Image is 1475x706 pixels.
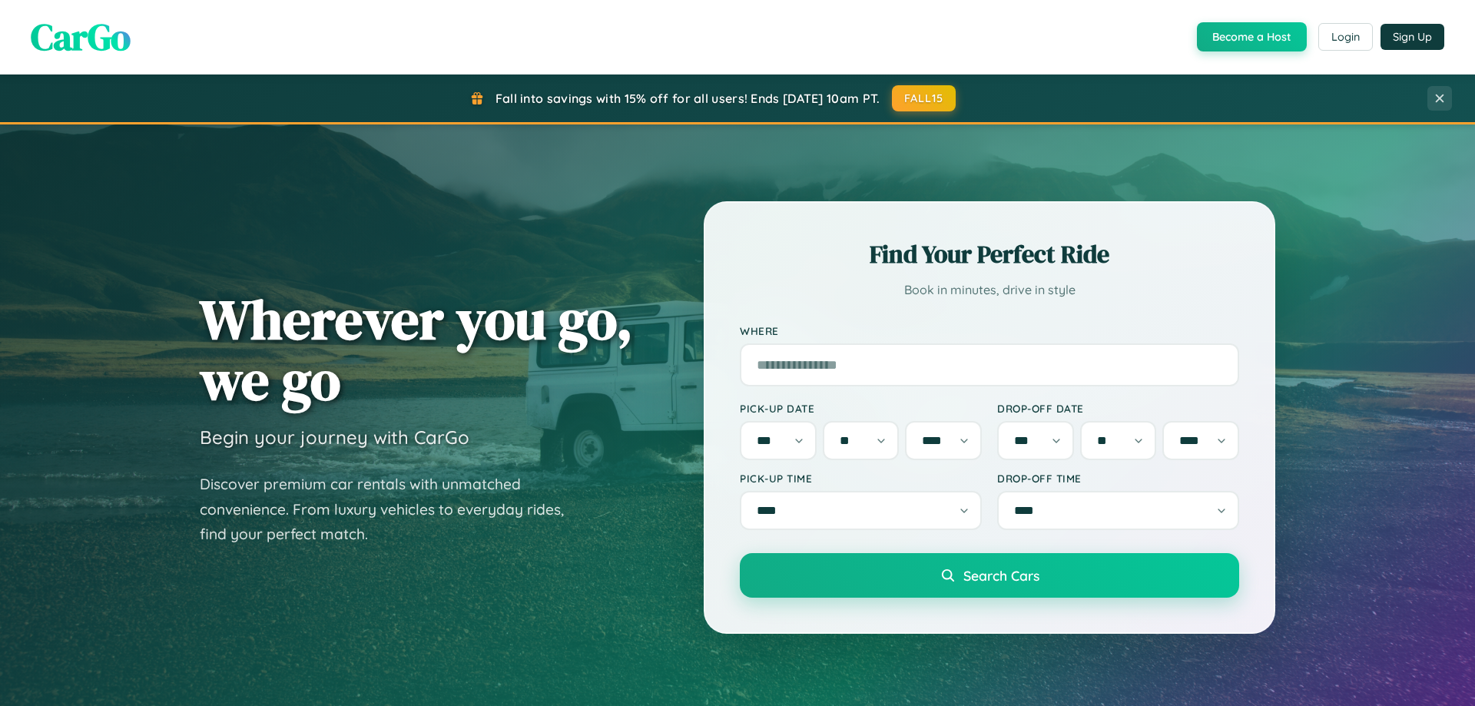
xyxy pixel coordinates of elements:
p: Discover premium car rentals with unmatched convenience. From luxury vehicles to everyday rides, ... [200,472,584,547]
label: Pick-up Time [740,472,982,485]
p: Book in minutes, drive in style [740,279,1239,301]
label: Where [740,324,1239,337]
span: CarGo [31,12,131,62]
label: Drop-off Date [997,402,1239,415]
button: Search Cars [740,553,1239,598]
button: Become a Host [1197,22,1307,51]
span: Search Cars [963,567,1039,584]
button: FALL15 [892,85,956,111]
h3: Begin your journey with CarGo [200,426,469,449]
span: Fall into savings with 15% off for all users! Ends [DATE] 10am PT. [496,91,880,106]
h1: Wherever you go, we go [200,289,633,410]
label: Drop-off Time [997,472,1239,485]
button: Login [1318,23,1373,51]
label: Pick-up Date [740,402,982,415]
button: Sign Up [1381,24,1444,50]
h2: Find Your Perfect Ride [740,237,1239,271]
